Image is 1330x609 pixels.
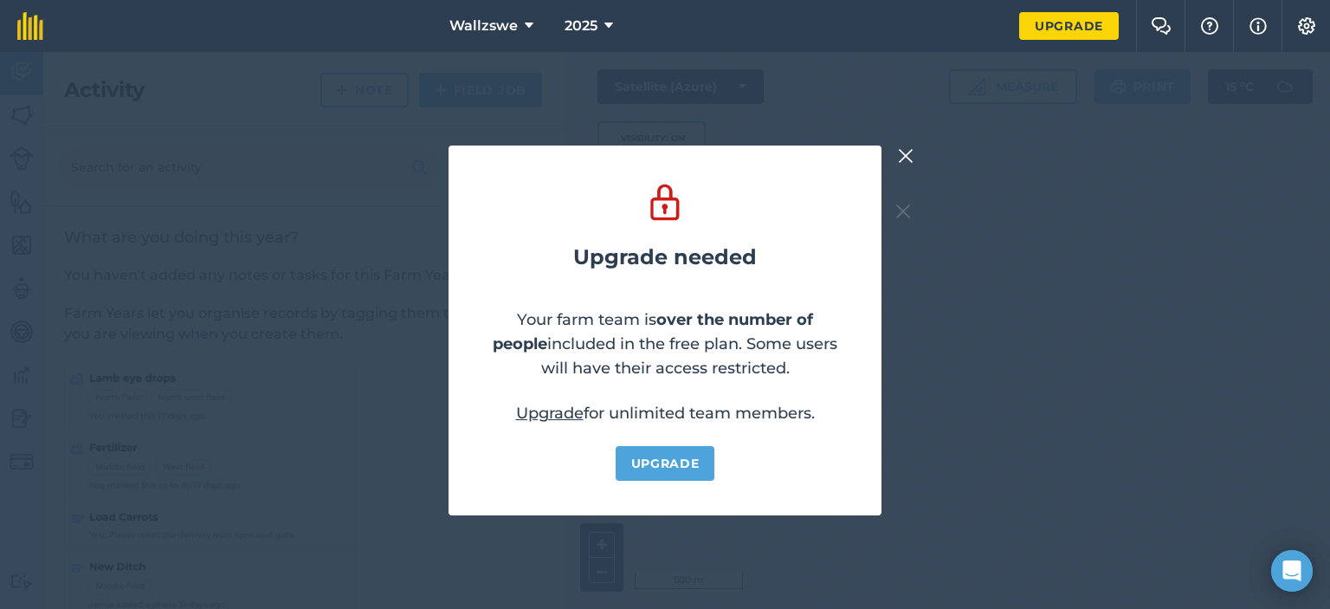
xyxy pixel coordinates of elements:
[449,16,518,36] span: Wallzswe
[516,404,584,423] a: Upgrade
[17,12,43,40] img: fieldmargin Logo
[565,16,597,36] span: 2025
[616,446,715,481] a: Upgrade
[1199,17,1220,35] img: A question mark icon
[1271,550,1313,592] div: Open Intercom Messenger
[1019,12,1119,40] a: Upgrade
[1249,16,1267,36] img: svg+xml;base64,PHN2ZyB4bWxucz0iaHR0cDovL3d3dy53My5vcmcvMjAwMC9zdmciIHdpZHRoPSIxNyIgaGVpZ2h0PSIxNy...
[898,146,914,166] img: svg+xml;base64,PHN2ZyB4bWxucz0iaHR0cDovL3d3dy53My5vcmcvMjAwMC9zdmciIHdpZHRoPSIyMiIgaGVpZ2h0PSIzMC...
[483,308,847,380] p: Your farm team is included in the free plan. Some users will have their access restricted.
[516,401,815,425] p: for unlimited team members.
[1296,17,1317,35] img: A cog icon
[573,245,757,269] h2: Upgrade needed
[1151,17,1172,35] img: Two speech bubbles overlapping with the left bubble in the forefront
